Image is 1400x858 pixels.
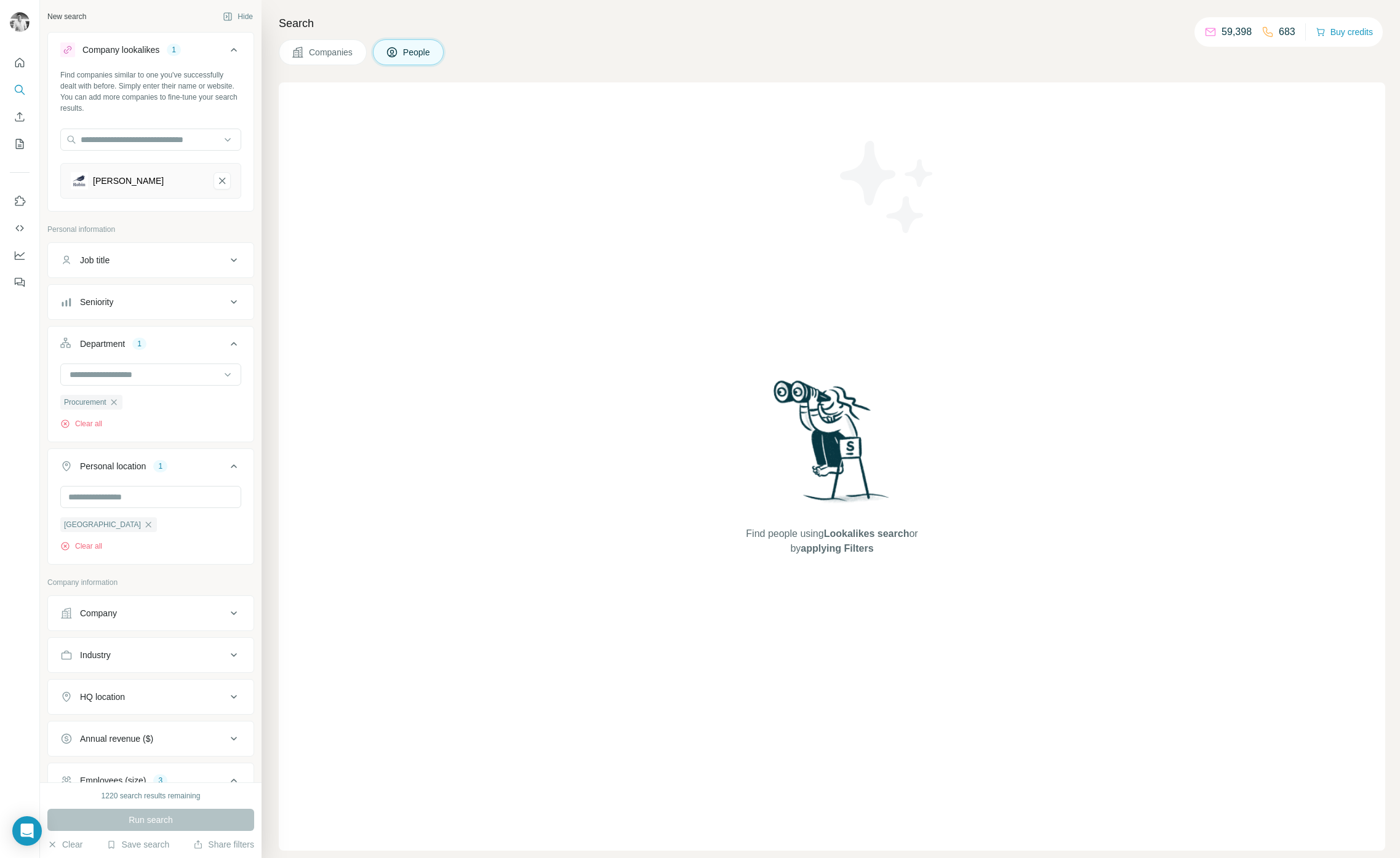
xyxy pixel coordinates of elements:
span: applying Filters [801,543,873,554]
div: [PERSON_NAME] [93,175,164,187]
h4: Search [279,15,1385,32]
div: Industry [80,649,111,661]
button: Annual revenue ($) [48,724,254,753]
button: Industry [48,640,254,670]
img: Surfe Illustration - Stars [832,132,943,242]
div: HQ location [80,691,125,703]
div: Job title [80,254,110,266]
button: Quick start [10,52,30,74]
div: 1 [167,44,181,55]
img: Avatar [10,12,30,32]
p: 683 [1279,25,1295,39]
p: 59,398 [1222,25,1252,39]
span: Lookalikes search [824,528,910,539]
button: Use Surfe on LinkedIn [10,190,30,212]
div: Employees (size) [80,774,146,787]
button: Clear all [60,418,102,429]
div: Department [80,338,125,350]
button: Save search [106,838,169,851]
div: New search [47,11,86,22]
div: Company lookalikes [82,44,159,56]
button: Company [48,598,254,628]
div: 3 [153,775,167,786]
span: Find people using or by [734,526,930,556]
button: Dashboard [10,244,30,266]
div: Personal location [80,460,146,472]
button: Department1 [48,329,254,363]
button: Job title [48,245,254,275]
button: Buy credits [1316,23,1373,41]
button: Robin AI-remove-button [214,172,231,189]
button: Feedback [10,271,30,293]
button: Enrich CSV [10,106,30,128]
div: 1 [132,338,146,349]
img: Robin AI-logo [71,172,88,189]
div: Annual revenue ($) [80,733,153,745]
button: HQ location [48,682,254,712]
button: Company lookalikes1 [48,35,254,70]
button: Clear all [60,541,102,552]
div: Find companies similar to one you've successfully dealt with before. Simply enter their name or w... [60,70,241,114]
button: Use Surfe API [10,217,30,239]
p: Personal information [47,224,254,235]
button: Hide [214,7,262,26]
button: Share filters [193,838,254,851]
button: Employees (size)3 [48,766,254,800]
div: Seniority [80,296,113,308]
span: People [403,46,431,58]
span: Companies [309,46,354,58]
span: Procurement [64,397,106,408]
div: Open Intercom Messenger [12,816,42,846]
div: Company [80,607,117,619]
button: Personal location1 [48,451,254,486]
button: Clear [47,838,82,851]
button: Seniority [48,287,254,317]
div: 1220 search results remaining [102,790,201,801]
img: Surfe Illustration - Woman searching with binoculars [768,377,896,514]
button: My lists [10,133,30,155]
p: Company information [47,577,254,588]
div: 1 [153,461,167,472]
span: [GEOGRAPHIC_DATA] [64,519,141,530]
button: Search [10,79,30,101]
